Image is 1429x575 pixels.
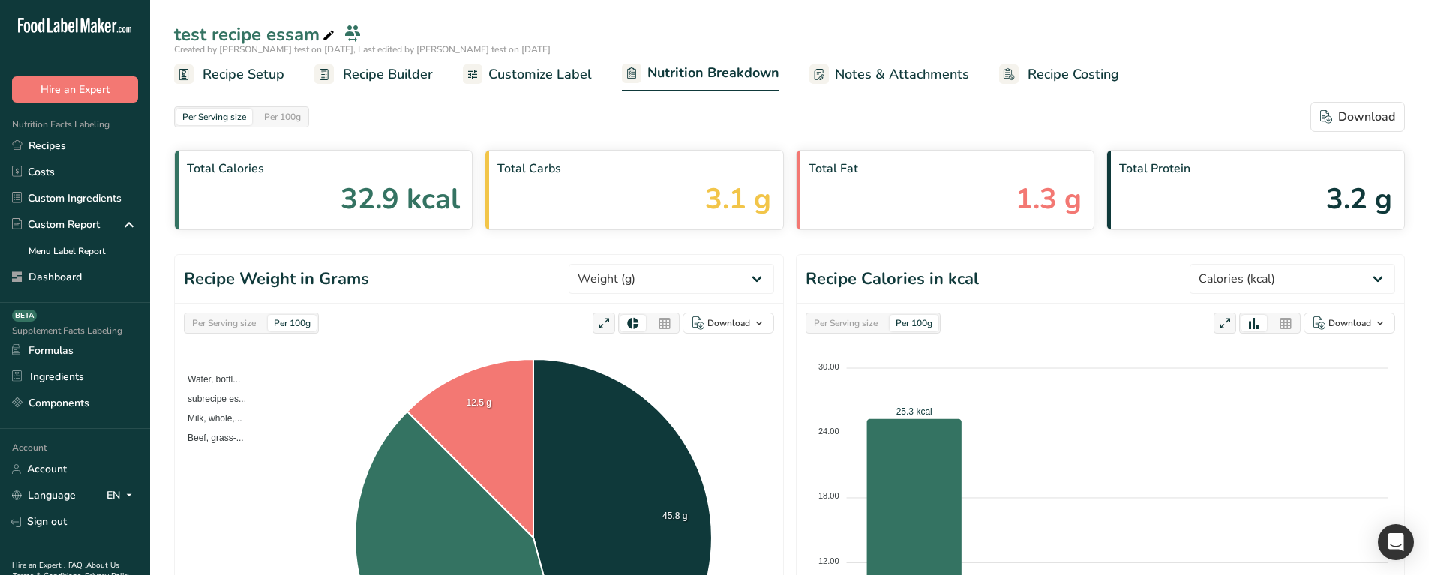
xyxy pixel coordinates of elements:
[68,560,86,571] a: FAQ .
[1378,524,1414,560] div: Open Intercom Messenger
[174,43,551,55] span: Created by [PERSON_NAME] test on [DATE], Last edited by [PERSON_NAME] test on [DATE]
[1028,64,1119,85] span: Recipe Costing
[809,160,1082,178] span: Total Fat
[1119,160,1392,178] span: Total Protein
[268,315,317,331] div: Per 100g
[463,58,592,91] a: Customize Label
[818,556,839,565] tspan: 12.00
[1328,316,1371,330] div: Download
[187,160,460,178] span: Total Calories
[12,482,76,508] a: Language
[1326,178,1392,220] span: 3.2 g
[258,109,307,125] div: Per 100g
[174,58,284,91] a: Recipe Setup
[497,160,770,178] span: Total Carbs
[890,315,938,331] div: Per 100g
[12,76,138,103] button: Hire an Expert
[488,64,592,85] span: Customize Label
[647,63,779,83] span: Nutrition Breakdown
[176,374,240,385] span: Water, bottl...
[818,362,839,371] tspan: 30.00
[683,313,774,334] button: Download
[341,178,460,220] span: 32.9 kcal
[835,64,969,85] span: Notes & Attachments
[999,58,1119,91] a: Recipe Costing
[174,21,338,48] div: test recipe essam
[176,394,246,404] span: subrecipe es...
[1016,178,1082,220] span: 1.3 g
[808,315,884,331] div: Per Serving size
[176,109,252,125] div: Per Serving size
[818,491,839,500] tspan: 18.00
[622,56,779,92] a: Nutrition Breakdown
[818,427,839,436] tspan: 24.00
[203,64,284,85] span: Recipe Setup
[12,217,100,232] div: Custom Report
[1310,102,1405,132] button: Download
[705,178,771,220] span: 3.1 g
[314,58,433,91] a: Recipe Builder
[186,315,262,331] div: Per Serving size
[176,413,242,424] span: Milk, whole,...
[343,64,433,85] span: Recipe Builder
[107,487,138,505] div: EN
[809,58,969,91] a: Notes & Attachments
[707,316,750,330] div: Download
[806,267,979,292] h1: Recipe Calories in kcal
[1304,313,1395,334] button: Download
[12,560,65,571] a: Hire an Expert .
[184,267,369,292] h1: Recipe Weight in Grams
[176,433,244,443] span: Beef, grass-...
[12,310,37,322] div: BETA
[1320,108,1395,126] div: Download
